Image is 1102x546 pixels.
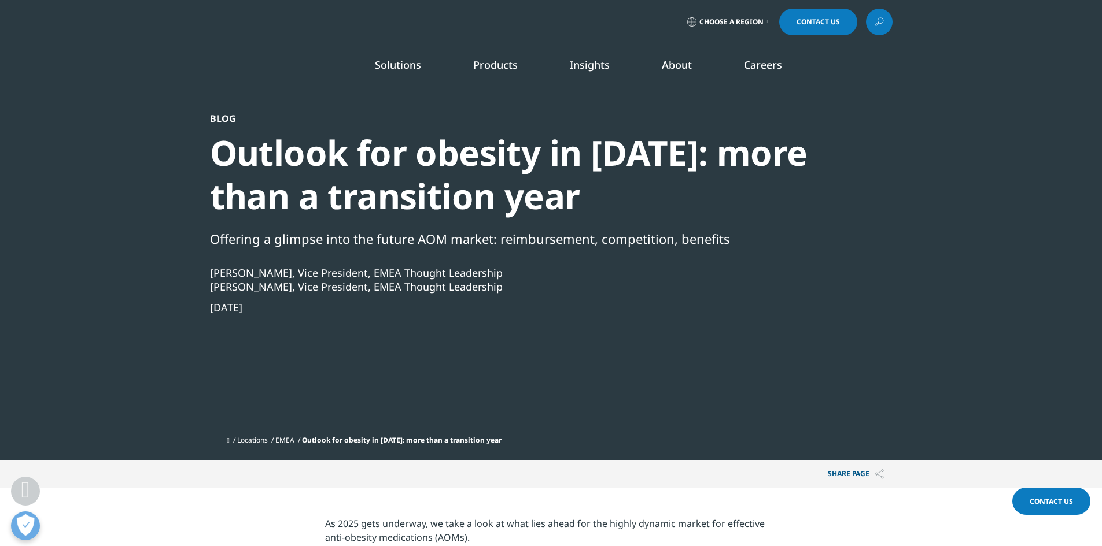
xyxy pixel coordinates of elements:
[1030,496,1073,506] span: Contact Us
[210,131,830,218] div: Outlook for obesity in [DATE]: more than a transition year
[307,40,893,95] nav: Primary
[662,58,692,72] a: About
[11,511,40,540] button: Open Preferences
[875,469,884,479] img: Share PAGE
[819,460,893,488] button: Share PAGEShare PAGE
[819,460,893,488] p: Share PAGE
[210,229,830,248] div: Offering a glimpse into the future AOM market: reimbursement, competition, benefits
[210,280,830,294] div: [PERSON_NAME], Vice President, EMEA Thought Leadership
[779,9,857,35] a: Contact Us
[375,58,421,72] a: Solutions
[237,435,268,445] a: Locations
[744,58,782,72] a: Careers
[210,266,830,280] div: [PERSON_NAME], Vice President, EMEA Thought Leadership
[797,18,840,25] span: Contact Us
[210,300,830,314] div: [DATE]
[570,58,610,72] a: Insights
[1012,488,1090,515] a: Contact Us
[210,113,830,124] div: Blog
[699,17,764,27] span: Choose a Region
[302,435,502,445] span: Outlook for obesity in [DATE]: more than a transition year
[275,435,294,445] a: EMEA
[473,58,518,72] a: Products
